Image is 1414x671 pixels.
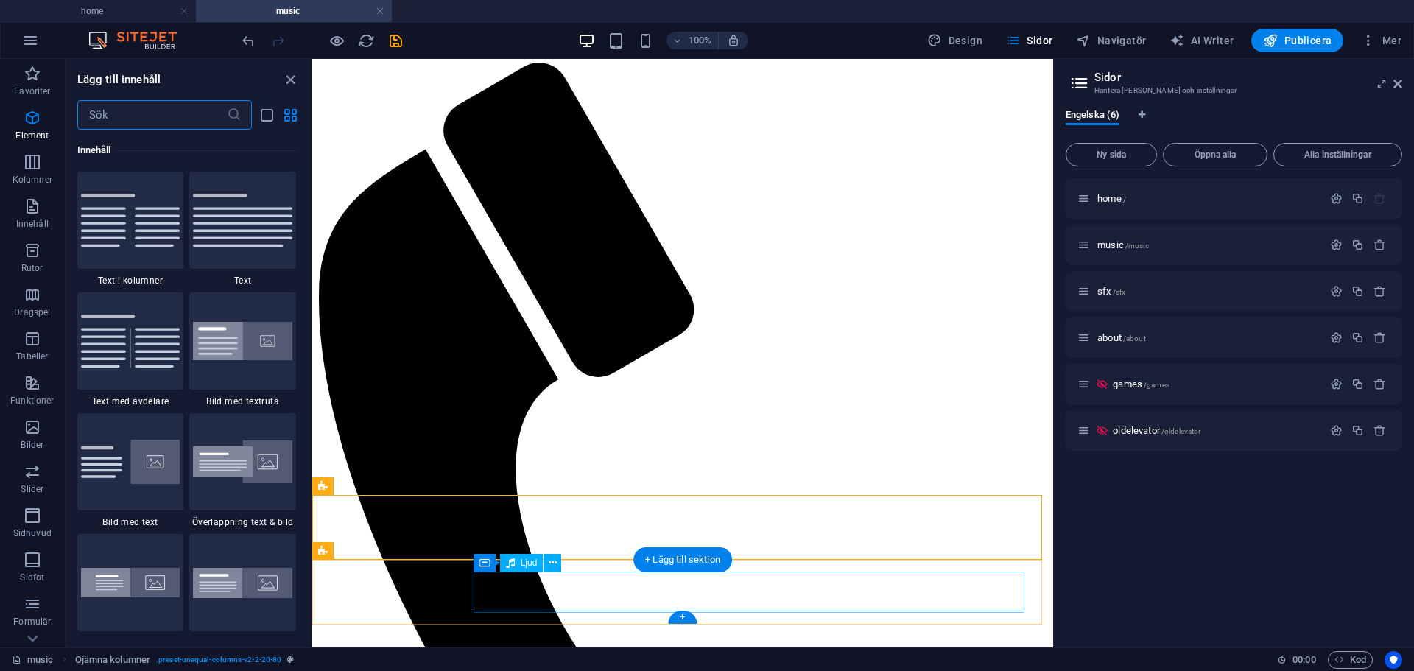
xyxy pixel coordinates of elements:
[189,516,296,528] span: Överlappning text & bild
[668,611,697,624] div: +
[81,568,180,598] img: wide-image-with-text-aligned.svg
[77,141,296,159] h6: Innehåll
[921,29,988,52] button: Design
[666,32,719,49] button: 100%
[193,440,292,482] img: text-image-overlap.svg
[1097,332,1146,343] span: Klicka för att öppna sida
[193,322,292,359] img: image-with-text-box.svg
[1113,425,1200,436] span: Klicka för att öppna sida
[727,34,740,47] i: Justera zoomnivån automatiskt vid storleksändring för att passa vald enhet.
[81,440,180,484] img: text-with-image-v4.svg
[81,315,180,368] img: text-with-separator.svg
[1169,33,1234,48] span: AI Writer
[1097,286,1125,297] span: Klicka för att öppna sida
[1373,424,1386,437] div: Radera
[1373,331,1386,344] div: Radera
[239,32,257,49] button: undo
[10,395,54,407] p: Funktioner
[189,413,296,528] div: Överlappning text & bild
[1280,150,1396,159] span: Alla inställningar
[387,32,404,49] button: save
[287,656,294,664] i: Det här elementet är en anpassningsbar förinställning
[1330,331,1343,344] div: Inställningar
[1108,379,1323,389] div: games/games
[1113,288,1126,296] span: /sfx
[13,616,51,628] p: Formulär
[1094,71,1402,84] h2: Sidor
[1385,651,1402,669] button: Usercentrics
[357,32,375,49] button: reload
[281,106,299,124] button: grid-view
[1373,192,1386,205] div: Startsidan kan inte raderas
[21,262,43,274] p: Rutor
[14,306,50,318] p: Dragspel
[81,194,180,247] img: text-in-columns.svg
[15,130,49,141] p: Element
[1163,143,1267,166] button: Öppna alla
[1066,143,1157,166] button: Ny sida
[1373,378,1386,390] div: Radera
[1273,143,1402,166] button: Alla inställningar
[1351,239,1364,251] div: Duplicera
[1076,33,1146,48] span: Navigatör
[1373,239,1386,251] div: Radera
[1108,426,1323,435] div: oldelevator/oldelevator
[1303,654,1305,665] span: :
[1373,285,1386,298] div: Radera
[1330,424,1343,437] div: Inställningar
[13,527,52,539] p: Sidhuvud
[633,547,732,572] div: + Lägg till sektion
[1263,33,1332,48] span: Publicera
[189,172,296,287] div: Text
[1328,651,1373,669] button: Kod
[77,71,161,88] h6: Lägg till innehåll
[1251,29,1343,52] button: Publicera
[689,32,712,49] h6: 100%
[1351,192,1364,205] div: Duplicera
[14,85,50,97] p: Favoriter
[189,275,296,287] span: Text
[189,292,296,407] div: Bild med textruta
[77,396,184,407] span: Text med avdelare
[1097,239,1149,250] span: Klicka för att öppna sida
[1123,195,1126,203] span: /
[1351,378,1364,390] div: Duplicera
[1169,150,1261,159] span: Öppna alla
[1070,29,1152,52] button: Navigatör
[1123,334,1146,342] span: /about
[1330,239,1343,251] div: Inställningar
[77,100,227,130] input: Sök
[1351,285,1364,298] div: Duplicera
[1097,193,1126,204] span: Klicka för att öppna sida
[240,32,257,49] i: Ångra: Ändra ljud (Ctrl+Z)
[1066,106,1119,127] span: Engelska (6)
[193,194,292,247] img: text.svg
[1125,242,1149,250] span: /music
[1164,29,1239,52] button: AI Writer
[1093,240,1323,250] div: music/music
[1113,379,1169,390] span: Klicka för att öppna sida
[77,516,184,528] span: Bild med text
[1000,29,1058,52] button: Sidor
[196,3,392,19] h4: music
[1093,194,1323,203] div: home/
[1094,84,1373,97] h3: Hantera [PERSON_NAME] och inställningar
[77,275,184,287] span: Text i kolumner
[1066,109,1402,137] div: Språkflikar
[1334,651,1366,669] span: Kod
[1330,192,1343,205] div: Inställningar
[1093,287,1323,296] div: sfx/sfx
[1161,427,1201,435] span: /oldelevator
[521,558,538,567] span: Ljud
[1361,33,1401,48] span: Mer
[1330,285,1343,298] div: Inställningar
[156,651,281,669] span: . preset-unequal-columns-v2-2-20-80
[1144,381,1169,389] span: /games
[20,572,44,583] p: Sidfot
[77,172,184,287] div: Text i kolumner
[387,32,404,49] i: Spara (Ctrl+S)
[189,396,296,407] span: Bild med textruta
[1355,29,1407,52] button: Mer
[1330,378,1343,390] div: Inställningar
[1292,651,1315,669] span: 00 00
